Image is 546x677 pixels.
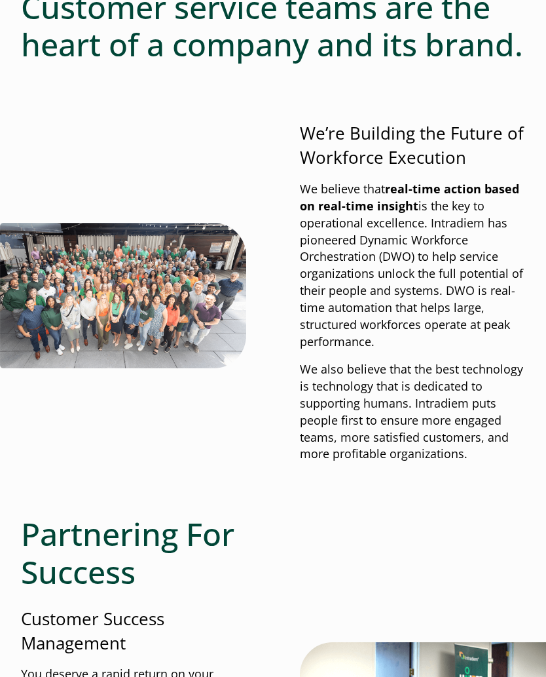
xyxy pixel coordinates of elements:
p: Customer Success Management [21,607,246,656]
strong: real-time action based on real-time insight [300,181,519,214]
p: We’re Building the Future of Workforce Execution [300,121,525,170]
p: We also believe that the best technology is technology that is dedicated to supporting humans. In... [300,361,525,463]
h2: Partnering For Success [21,515,246,590]
p: We believe that is the key to operational excellence. Intradiem has pioneered Dynamic Workforce O... [300,181,525,351]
